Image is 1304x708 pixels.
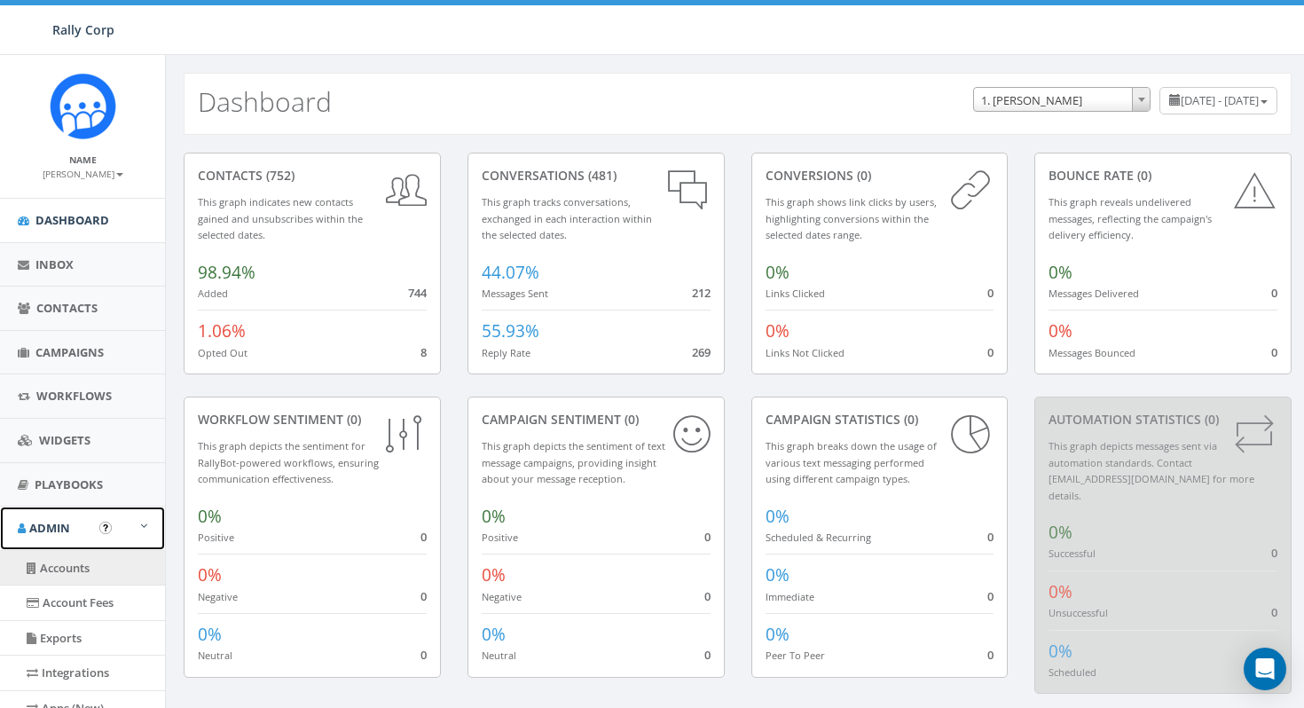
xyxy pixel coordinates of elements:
span: 0% [1049,580,1072,603]
div: Bounce Rate [1049,167,1277,185]
span: Rally Corp [52,21,114,38]
small: Neutral [482,649,516,662]
span: 0 [420,647,427,663]
span: 0 [704,588,711,604]
span: 1. James Martin [973,87,1151,112]
span: (0) [1201,411,1219,428]
span: 0% [1049,640,1072,663]
small: [PERSON_NAME] [43,168,123,180]
span: 0% [1049,521,1072,544]
small: Immediate [766,590,814,603]
span: Contacts [36,300,98,316]
small: This graph indicates new contacts gained and unsubscribes within the selected dates. [198,195,363,241]
small: This graph depicts the sentiment of text message campaigns, providing insight about your message ... [482,439,665,485]
span: Playbooks [35,476,103,492]
span: 212 [692,285,711,301]
span: 0% [198,623,222,646]
small: Added [198,287,228,300]
div: Open Intercom Messenger [1244,648,1286,690]
span: 0 [1271,604,1277,620]
span: [DATE] - [DATE] [1181,92,1259,108]
small: Positive [482,531,518,544]
span: 0% [198,505,222,528]
span: 8 [420,344,427,360]
span: (0) [343,411,361,428]
small: Messages Bounced [1049,346,1135,359]
small: Positive [198,531,234,544]
span: 0% [766,563,789,586]
span: 0 [987,647,994,663]
span: 0 [420,588,427,604]
span: Admin [29,520,70,536]
span: (0) [900,411,918,428]
span: (0) [621,411,639,428]
small: Negative [482,590,522,603]
span: 744 [408,285,427,301]
small: Reply Rate [482,346,530,359]
span: 0 [987,529,994,545]
span: 0% [766,261,789,284]
small: Successful [1049,547,1096,560]
div: Campaign Statistics [766,411,994,429]
span: Workflows [36,388,112,404]
div: Campaign Sentiment [482,411,711,429]
small: Links Not Clicked [766,346,844,359]
span: Dashboard [35,212,109,228]
div: Workflow Sentiment [198,411,427,429]
div: conversions [766,167,994,185]
img: Icon_1.png [50,73,116,139]
span: 0 [704,529,711,545]
span: 0 [987,344,994,360]
small: This graph breaks down the usage of various text messaging performed using different campaign types. [766,439,937,485]
span: 0 [987,588,994,604]
span: (0) [853,167,871,184]
span: Campaigns [35,344,104,360]
small: Opted Out [198,346,247,359]
span: 0% [482,563,506,586]
small: This graph reveals undelivered messages, reflecting the campaign's delivery efficiency. [1049,195,1212,241]
span: 0% [1049,319,1072,342]
span: 0 [987,285,994,301]
div: Automation Statistics [1049,411,1277,429]
span: 0% [482,505,506,528]
div: contacts [198,167,427,185]
small: This graph shows link clicks by users, highlighting conversions within the selected dates range. [766,195,937,241]
span: 0% [1049,261,1072,284]
small: Scheduled & Recurring [766,531,871,544]
small: Messages Sent [482,287,548,300]
button: Open In-App Guide [99,522,112,534]
small: Scheduled [1049,665,1096,679]
span: (752) [263,167,295,184]
span: 0% [482,623,506,646]
span: (0) [1134,167,1151,184]
span: 0% [766,505,789,528]
small: Messages Delivered [1049,287,1139,300]
span: 1.06% [198,319,246,342]
span: 0 [1271,285,1277,301]
span: 0 [1271,545,1277,561]
small: Name [69,153,97,166]
span: 0% [766,623,789,646]
span: 55.93% [482,319,539,342]
span: Widgets [39,432,90,448]
small: Links Clicked [766,287,825,300]
h2: Dashboard [198,87,332,116]
div: conversations [482,167,711,185]
small: Neutral [198,649,232,662]
span: 0 [704,647,711,663]
small: This graph depicts the sentiment for RallyBot-powered workflows, ensuring communication effective... [198,439,379,485]
span: 0 [420,529,427,545]
span: (481) [585,167,617,184]
small: Unsuccessful [1049,606,1108,619]
span: 44.07% [482,261,539,284]
small: Peer To Peer [766,649,825,662]
span: 0% [766,319,789,342]
span: 98.94% [198,261,255,284]
span: Inbox [35,256,74,272]
small: This graph tracks conversations, exchanged in each interaction within the selected dates. [482,195,652,241]
span: 0% [198,563,222,586]
small: Negative [198,590,238,603]
span: 1. James Martin [974,88,1150,113]
small: This graph depicts messages sent via automation standards. Contact [EMAIL_ADDRESS][DOMAIN_NAME] f... [1049,439,1254,502]
span: 0 [1271,344,1277,360]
